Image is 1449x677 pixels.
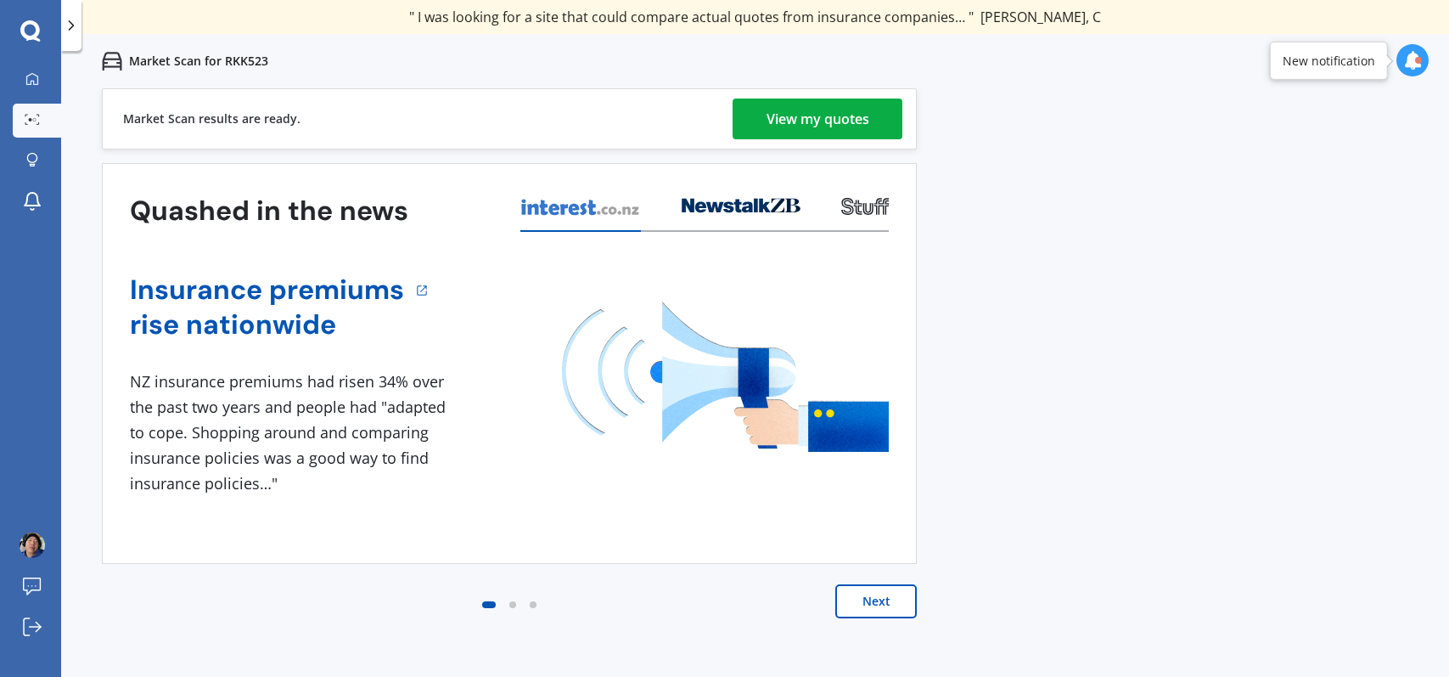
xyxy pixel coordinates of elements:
[130,370,452,496] div: NZ insurance premiums had risen 34% over the past two years and people had "adapted to cope. Shop...
[835,584,917,618] button: Next
[767,99,869,139] div: View my quotes
[562,302,889,452] img: media image
[123,89,300,149] div: Market Scan results are ready.
[130,273,404,307] a: Insurance premiums
[733,99,902,139] a: View my quotes
[1283,53,1375,70] div: New notification
[130,307,404,342] a: rise nationwide
[129,53,268,70] p: Market Scan for RKK523
[102,51,122,71] img: car.f15378c7a67c060ca3f3.svg
[20,533,45,558] img: ACg8ocK7lnyxRRhCuOmsECTXhsPpalfzq0z6T382DW3_CSj_5478WsTm=s96-c
[130,194,408,228] h3: Quashed in the news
